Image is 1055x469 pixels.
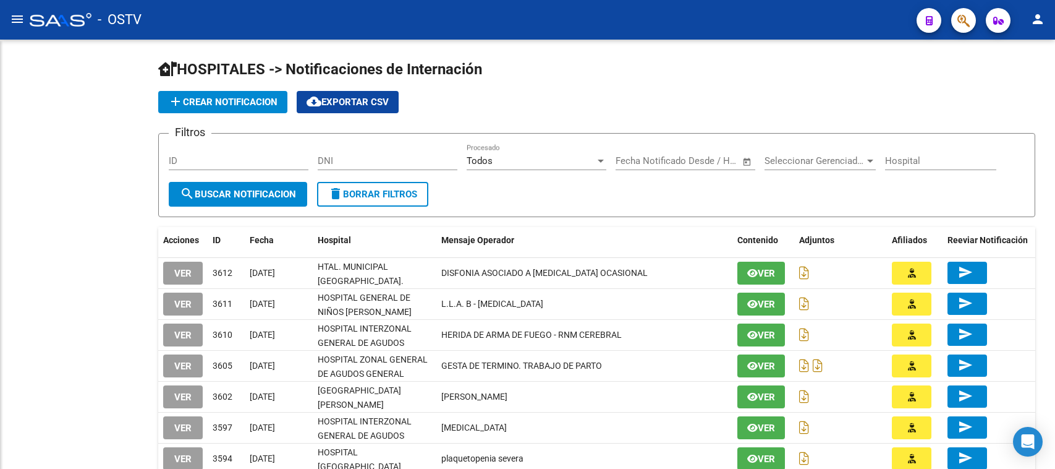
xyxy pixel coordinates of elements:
span: Reeviar Notificación [947,235,1028,245]
div: [DATE] [250,390,308,404]
mat-icon: search [180,186,195,201]
datatable-header-cell: Afiliados [887,227,943,254]
button: Open calendar [740,155,755,169]
span: Ver [758,454,775,465]
span: DISFONIA ASOCIADO A DISFAGIA OCASIONAL [441,268,648,278]
button: Ver [737,262,785,285]
mat-icon: send [958,389,973,403]
button: Ver [737,324,785,346]
div: [DATE] [250,328,308,342]
span: HOSPITAL ZONAL GENERAL DE AGUDOS GENERAL [PERSON_NAME] [318,355,428,393]
datatable-header-cell: Contenido [732,227,794,254]
mat-icon: menu [10,12,25,27]
span: Acciones [163,235,199,245]
span: HOSPITAL GENERAL DE NIÑOS [PERSON_NAME] [318,293,412,317]
div: [DATE] [250,297,308,311]
span: 3611 [213,299,232,309]
span: plaquetopenia severa [441,454,523,463]
span: HOSPITALES -> Notificaciones de Internación [158,61,482,78]
div: [DATE] [250,452,308,466]
datatable-header-cell: ID [208,227,245,254]
button: VER [163,324,203,346]
span: VER [174,330,192,341]
span: VER [174,423,192,434]
mat-icon: cloud_download [307,94,321,109]
button: Ver [737,416,785,439]
span: Seleccionar Gerenciador [765,155,865,166]
div: [DATE] [250,421,308,435]
mat-icon: person [1030,12,1045,27]
button: VER [163,355,203,377]
mat-icon: add [168,94,183,109]
span: VER [174,454,192,465]
span: Borrar Filtros [328,189,417,200]
span: 3610 [213,330,232,340]
span: Adjuntos [799,235,834,245]
div: [DATE] [250,359,308,373]
mat-icon: send [958,327,973,342]
span: ID [213,235,221,245]
mat-icon: send [958,420,973,434]
datatable-header-cell: Mensaje Operador [436,227,732,254]
span: VER [174,361,192,372]
span: Ver [758,330,775,341]
button: Borrar Filtros [317,182,428,207]
span: COLECISTITIS [441,423,507,432]
span: Fecha [250,235,274,245]
button: Ver [737,385,785,408]
span: 3612 [213,268,232,278]
button: VER [163,262,203,285]
span: HOSPITAL INTERZONAL GENERAL DE AGUDOS [PERSON_NAME] [318,324,412,362]
datatable-header-cell: Hospital [313,227,436,254]
button: Ver [737,293,785,316]
span: Afiliados [892,235,927,245]
span: Ver [758,268,775,279]
input: End date [667,155,727,166]
button: VER [163,293,203,316]
input: Start date [616,155,656,166]
span: Buscar Notificacion [180,189,296,200]
span: T. DE COLON [441,392,507,402]
span: [GEOGRAPHIC_DATA][PERSON_NAME] [318,385,401,410]
span: HERIDA DE ARMA DE FUEGO - RNM CEREBRAL [441,330,622,340]
span: VER [174,392,192,403]
span: Crear Notificacion [168,97,278,108]
span: 3597 [213,423,232,432]
button: VER [163,416,203,439]
span: VER [174,299,192,310]
mat-icon: send [958,450,973,465]
button: VER [163,385,203,408]
span: Ver [758,299,775,310]
button: Ver [737,355,785,377]
span: Hospital [318,235,351,245]
mat-icon: send [958,296,973,311]
span: 3594 [213,454,232,463]
button: Buscar Notificacion [169,182,307,207]
span: HTAL. MUNICIPAL [GEOGRAPHIC_DATA]. [PERSON_NAME] [PERSON_NAME][GEOGRAPHIC_DATA] [318,262,404,328]
button: Crear Notificacion [158,91,287,113]
datatable-header-cell: Fecha [245,227,313,254]
span: 3602 [213,392,232,402]
span: - OSTV [98,6,142,33]
div: [DATE] [250,266,308,280]
mat-icon: send [958,265,973,280]
span: VER [174,268,192,279]
div: Open Intercom Messenger [1013,427,1043,457]
span: HOSPITAL INTERZONAL GENERAL DE AGUDOS [PERSON_NAME] [318,416,412,455]
h3: Filtros [169,124,211,141]
span: Todos [467,155,493,166]
span: GESTA DE TERMINO. TRABAJO DE PARTO [441,361,602,371]
span: Mensaje Operador [441,235,514,245]
span: Ver [758,392,775,403]
span: L.L.A. B - NEUTROPENIA FEBRIL [441,299,543,309]
mat-icon: delete [328,186,343,201]
span: 3605 [213,361,232,371]
span: Ver [758,423,775,434]
span: Exportar CSV [307,97,389,108]
button: Exportar CSV [297,91,399,113]
datatable-header-cell: Acciones [158,227,208,254]
mat-icon: send [958,358,973,372]
span: Ver [758,361,775,372]
datatable-header-cell: Adjuntos [794,227,887,254]
datatable-header-cell: Reeviar Notificación [943,227,1035,254]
